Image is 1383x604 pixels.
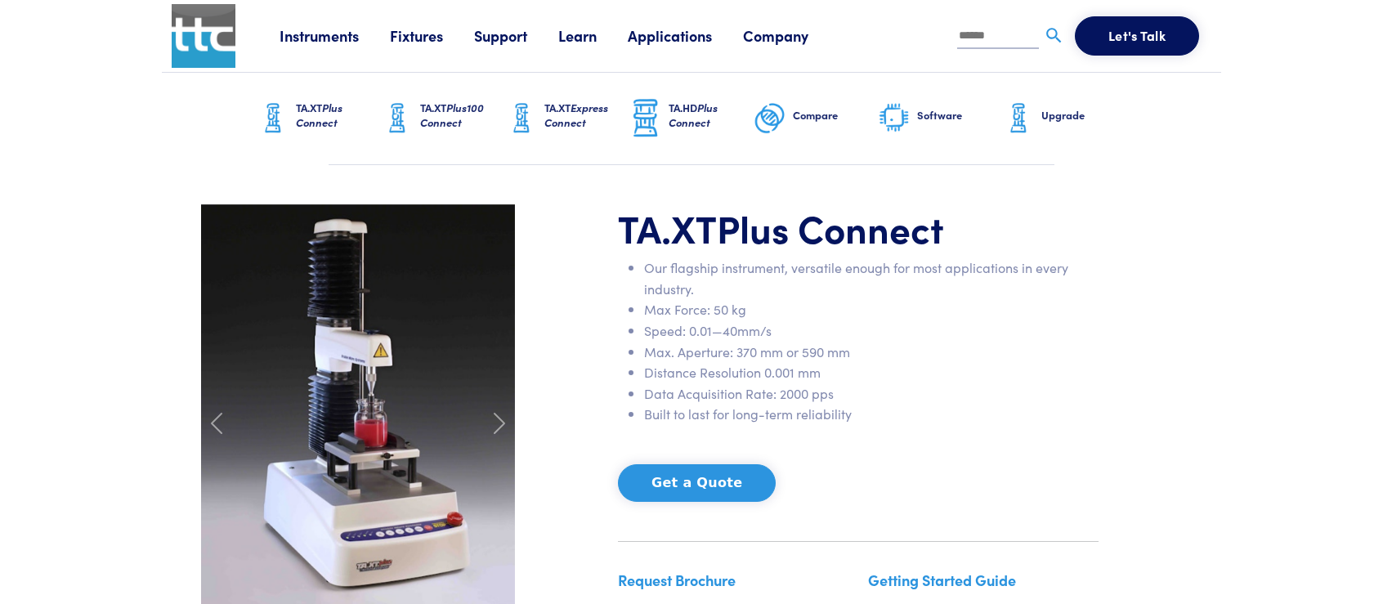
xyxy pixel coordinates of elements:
[629,73,754,164] a: TA.HDPlus Connect
[257,73,381,164] a: TA.XTPlus Connect
[296,101,381,130] h6: TA.XT
[544,100,608,130] span: Express Connect
[644,362,1099,383] li: Distance Resolution 0.001 mm
[1075,16,1199,56] button: Let's Talk
[1041,108,1126,123] h6: Upgrade
[743,25,839,46] a: Company
[381,98,414,139] img: ta-xt-graphic.png
[717,201,944,253] span: Plus Connect
[558,25,628,46] a: Learn
[505,98,538,139] img: ta-xt-graphic.png
[257,98,289,139] img: ta-xt-graphic.png
[505,73,629,164] a: TA.XTExpress Connect
[644,257,1099,299] li: Our flagship instrument, versatile enough for most applications in every industry.
[644,299,1099,320] li: Max Force: 50 kg
[618,570,736,590] a: Request Brochure
[420,101,505,130] h6: TA.XT
[390,25,474,46] a: Fixtures
[628,25,743,46] a: Applications
[868,570,1016,590] a: Getting Started Guide
[878,73,1002,164] a: Software
[644,320,1099,342] li: Speed: 0.01—40mm/s
[1002,98,1035,139] img: ta-xt-graphic.png
[629,97,662,140] img: ta-hd-graphic.png
[878,101,911,136] img: software-graphic.png
[1002,73,1126,164] a: Upgrade
[669,101,754,130] h6: TA.HD
[917,108,1002,123] h6: Software
[644,383,1099,405] li: Data Acquisition Rate: 2000 pps
[618,464,776,502] button: Get a Quote
[544,101,629,130] h6: TA.XT
[644,404,1099,425] li: Built to last for long-term reliability
[754,98,786,139] img: compare-graphic.png
[669,100,718,130] span: Plus Connect
[172,4,235,68] img: ttc_logo_1x1_v1.0.png
[644,342,1099,363] li: Max. Aperture: 370 mm or 590 mm
[381,73,505,164] a: TA.XTPlus100 Connect
[280,25,390,46] a: Instruments
[754,73,878,164] a: Compare
[474,25,558,46] a: Support
[420,100,484,130] span: Plus100 Connect
[793,108,878,123] h6: Compare
[296,100,342,130] span: Plus Connect
[618,204,1099,252] h1: TA.XT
